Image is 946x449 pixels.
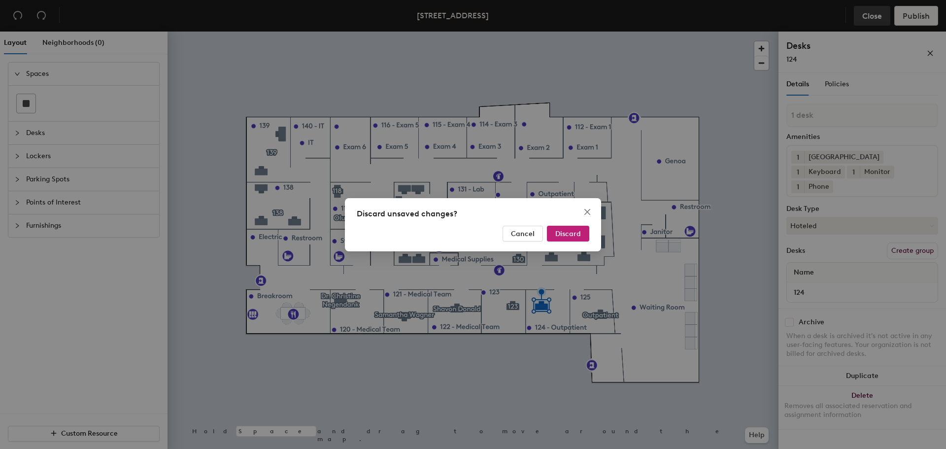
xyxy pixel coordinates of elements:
[555,229,581,238] span: Discard
[503,226,543,242] button: Cancel
[579,204,595,220] button: Close
[579,208,595,216] span: Close
[357,208,589,220] div: Discard unsaved changes?
[583,208,591,216] span: close
[511,229,535,238] span: Cancel
[547,226,589,242] button: Discard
